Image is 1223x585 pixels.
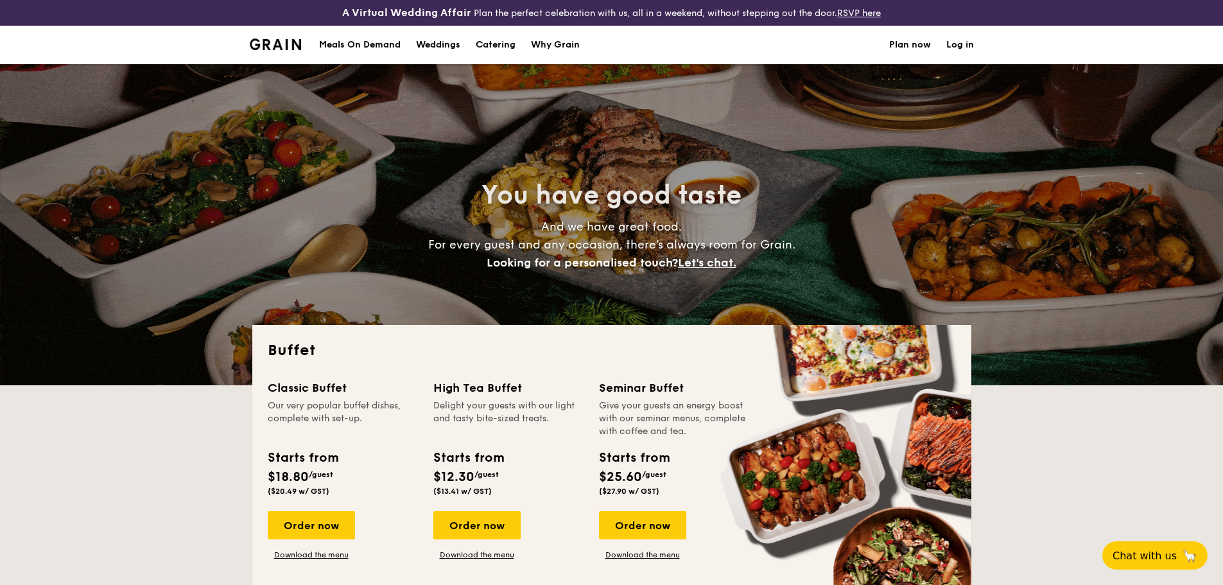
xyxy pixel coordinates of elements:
[599,379,749,397] div: Seminar Buffet
[268,448,338,467] div: Starts from
[268,487,329,496] span: ($20.49 w/ GST)
[1113,550,1177,562] span: Chat with us
[342,5,471,21] h4: A Virtual Wedding Affair
[433,399,584,438] div: Delight your guests with our light and tasty bite-sized treats.
[408,26,468,64] a: Weddings
[599,487,659,496] span: ($27.90 w/ GST)
[428,220,795,270] span: And we have great food. For every guest and any occasion, there’s always room for Grain.
[319,26,401,64] div: Meals On Demand
[481,180,742,211] span: You have good taste
[678,256,736,270] span: Let's chat.
[250,39,302,50] a: Logotype
[599,448,669,467] div: Starts from
[531,26,580,64] div: Why Grain
[946,26,974,64] a: Log in
[1182,548,1197,563] span: 🦙
[642,470,666,479] span: /guest
[523,26,587,64] a: Why Grain
[468,26,523,64] a: Catering
[268,379,418,397] div: Classic Buffet
[311,26,408,64] a: Meals On Demand
[416,26,460,64] div: Weddings
[837,8,881,19] a: RSVP here
[599,399,749,438] div: Give your guests an energy boost with our seminar menus, complete with coffee and tea.
[268,469,309,485] span: $18.80
[309,470,333,479] span: /guest
[433,511,521,539] div: Order now
[476,26,516,64] h1: Catering
[599,511,686,539] div: Order now
[599,469,642,485] span: $25.60
[487,256,678,270] span: Looking for a personalised touch?
[433,469,474,485] span: $12.30
[268,511,355,539] div: Order now
[268,550,355,560] a: Download the menu
[250,39,302,50] img: Grain
[1102,541,1208,570] button: Chat with us🦙
[433,550,521,560] a: Download the menu
[599,550,686,560] a: Download the menu
[433,379,584,397] div: High Tea Buffet
[889,26,931,64] a: Plan now
[242,5,982,21] div: Plan the perfect celebration with us, all in a weekend, without stepping out the door.
[433,487,492,496] span: ($13.41 w/ GST)
[268,399,418,438] div: Our very popular buffet dishes, complete with set-up.
[474,470,499,479] span: /guest
[433,448,503,467] div: Starts from
[268,340,956,361] h2: Buffet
